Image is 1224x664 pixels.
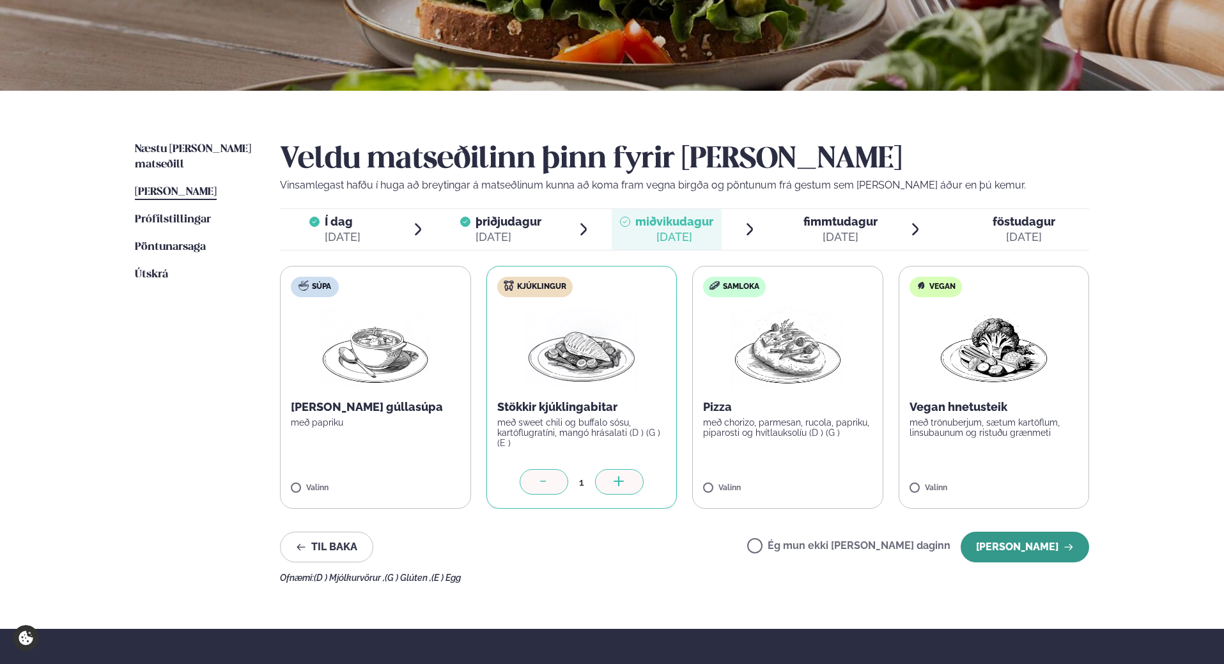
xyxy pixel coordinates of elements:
p: [PERSON_NAME] gúllasúpa [291,399,460,415]
p: Vegan hnetusteik [910,399,1079,415]
button: [PERSON_NAME] [961,532,1089,562]
p: með papriku [291,417,460,428]
a: Cookie settings [13,625,39,651]
p: með sweet chili og buffalo sósu, kartöflugratíni, mangó hrásalati (D ) (G ) (E ) [497,417,667,448]
span: þriðjudagur [476,215,541,228]
img: Soup.png [319,307,431,389]
div: Ofnæmi: [280,573,1089,583]
span: fimmtudagur [803,215,878,228]
a: Pöntunarsaga [135,240,206,255]
p: Vinsamlegast hafðu í huga að breytingar á matseðlinum kunna að koma fram vegna birgða og pöntunum... [280,178,1089,193]
img: Chicken-breast.png [525,307,638,389]
span: (G ) Glúten , [385,573,431,583]
a: Prófílstillingar [135,212,211,228]
span: Prófílstillingar [135,214,211,225]
img: chicken.svg [504,281,514,291]
span: Súpa [312,282,331,292]
img: Pizza-Bread.png [731,307,844,389]
span: Í dag [325,214,360,229]
a: Næstu [PERSON_NAME] matseðill [135,142,254,173]
span: föstudagur [993,215,1055,228]
span: Pöntunarsaga [135,242,206,252]
a: Útskrá [135,267,168,282]
p: með chorizo, parmesan, rucola, papriku, piparosti og hvítlauksolíu (D ) (G ) [703,417,872,438]
h2: Veldu matseðilinn þinn fyrir [PERSON_NAME] [280,142,1089,178]
span: Kjúklingur [517,282,566,292]
div: [DATE] [803,229,878,245]
div: [DATE] [476,229,541,245]
button: Til baka [280,532,373,562]
span: (E ) Egg [431,573,461,583]
img: Vegan.svg [916,281,926,291]
p: Pizza [703,399,872,415]
span: miðvikudagur [635,215,713,228]
span: Næstu [PERSON_NAME] matseðill [135,144,251,170]
img: sandwich-new-16px.svg [709,281,720,290]
span: (D ) Mjólkurvörur , [314,573,385,583]
p: með trönuberjum, sætum kartöflum, linsubaunum og ristuðu grænmeti [910,417,1079,438]
div: [DATE] [635,229,713,245]
span: Samloka [723,282,759,292]
span: Vegan [929,282,956,292]
img: Vegan.png [938,307,1050,389]
div: [DATE] [325,229,360,245]
a: [PERSON_NAME] [135,185,217,200]
span: [PERSON_NAME] [135,187,217,197]
p: Stökkir kjúklingabitar [497,399,667,415]
img: soup.svg [298,281,309,291]
div: 1 [568,475,595,490]
span: Útskrá [135,269,168,280]
div: [DATE] [993,229,1055,245]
